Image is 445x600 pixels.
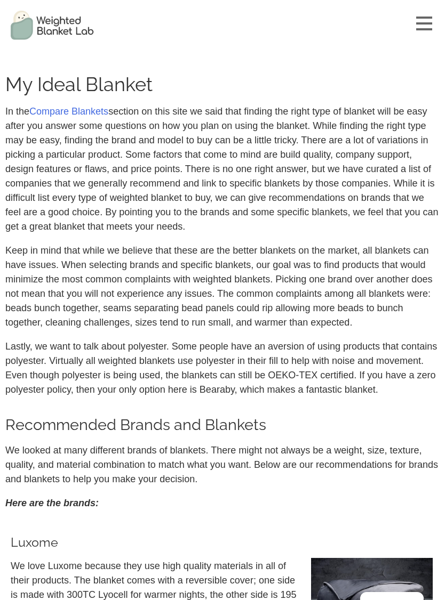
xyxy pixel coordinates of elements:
h2: Recommended Brands and Blankets [5,417,440,433]
p: We looked at many different brands of blankets. There might not always be a weight, size, texture... [5,443,440,487]
p: Keep in mind that while we believe that these are the better blankets on the market, all blankets... [5,244,440,330]
a: Compare Blankets [29,106,108,117]
p: In the section on this site we said that finding the right type of blanket will be easy after you... [5,104,440,234]
p: Lastly, we want to talk about polyester. Some people have an aversion of using products that cont... [5,339,440,397]
h3: Luxome [11,536,300,548]
i: Here are the brands: [5,498,99,508]
h1: My Ideal Blanket [5,75,440,94]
